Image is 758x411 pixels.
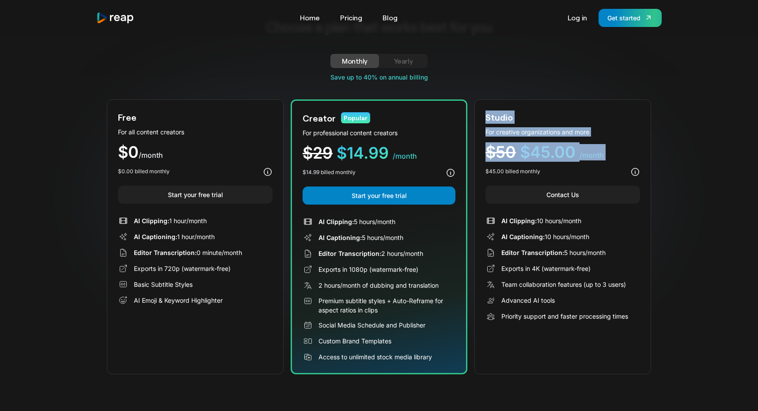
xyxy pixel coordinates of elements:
a: Start your free trial [303,186,455,205]
span: $14.99 [337,143,389,163]
span: AI Captioning: [134,233,177,240]
div: 0 minute/month [134,248,242,257]
span: Editor Transcription: [134,249,197,256]
span: AI Clipping: [501,217,537,225]
div: Exports in 4K (watermark-free) [501,264,591,273]
a: Get started [599,9,662,27]
div: Team collaboration features (up to 3 users) [501,280,626,289]
div: 1 hour/month [134,216,207,225]
a: home [96,12,134,24]
span: Editor Transcription: [501,249,564,256]
span: $50 [485,142,516,162]
div: Studio [485,110,513,124]
div: For creative organizations and more [485,127,640,137]
a: Home [296,11,324,25]
div: 1 hour/month [134,232,215,241]
div: For all content creators [118,127,273,137]
div: Custom Brand Templates [318,336,391,346]
div: Basic Subtitle Styles [134,280,193,289]
div: Save up to 40% on annual billing [107,72,651,82]
div: Monthly [341,56,368,66]
div: 10 hours/month [501,232,589,241]
div: 2 hours/month of dubbing and translation [318,281,439,290]
div: $45.00 billed monthly [485,167,540,175]
div: Premium subtitle styles + Auto-Reframe for aspect ratios in clips [318,296,455,315]
span: /month [393,152,417,160]
div: Priority support and faster processing times [501,312,628,321]
div: 5 hours/month [501,248,606,257]
span: Editor Transcription: [318,250,381,257]
div: Exports in 1080p (watermark-free) [318,265,418,274]
div: 5 hours/month [318,233,403,242]
div: 2 hours/month [318,249,423,258]
a: Contact Us [485,186,640,204]
div: 10 hours/month [501,216,581,225]
a: Log in [563,11,591,25]
div: Social Media Schedule and Publisher [318,320,425,330]
div: Popular [341,112,370,123]
span: /month [580,151,604,160]
span: $29 [303,143,333,163]
div: Advanced AI tools [501,296,555,305]
div: $0 [118,144,273,160]
div: $14.99 billed monthly [303,168,356,176]
div: Yearly [390,56,417,66]
div: Get started [607,13,641,23]
span: AI Clipping: [134,217,169,225]
a: Pricing [336,11,367,25]
div: Access to unlimited stock media library [318,352,432,362]
div: 5 hours/month [318,217,395,226]
span: AI Captioning: [501,233,545,240]
span: /month [139,151,163,160]
span: AI Clipping: [318,218,354,225]
div: Exports in 720p (watermark-free) [134,264,231,273]
span: $45.00 [520,142,576,162]
div: For professional content creators [303,128,455,137]
div: AI Emoji & Keyword Highlighter [134,296,223,305]
span: AI Captioning: [318,234,362,241]
a: Start your free trial [118,186,273,204]
div: Free [118,110,136,124]
div: Creator [303,111,336,125]
div: $0.00 billed monthly [118,167,170,175]
img: reap logo [96,12,134,24]
a: Blog [378,11,402,25]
